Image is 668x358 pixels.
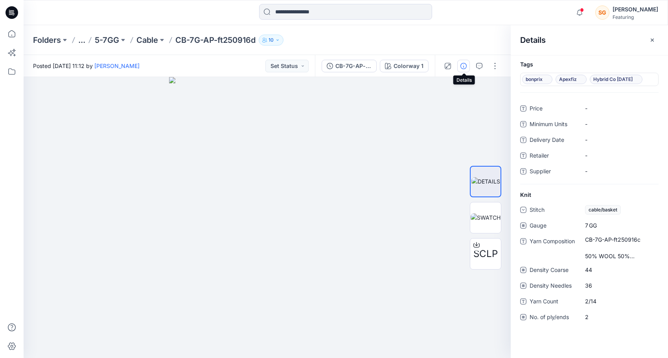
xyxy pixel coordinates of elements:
span: Knit [520,191,531,199]
span: Supplier [530,167,577,178]
span: 36 [585,281,653,290]
div: Colorway 1 [394,62,423,70]
img: SWATCH [471,213,501,222]
span: - [585,120,653,128]
span: Gauge [530,221,577,232]
span: bonprix [526,75,549,84]
span: 2 [585,313,653,321]
button: ... [78,35,85,46]
span: No. of ply/ends [530,312,577,323]
span: Apexfiz [559,75,583,84]
span: Price [530,104,577,115]
a: 5-7GG [95,35,119,46]
img: eyJhbGciOiJIUzI1NiIsImtpZCI6IjAiLCJzbHQiOiJzZXMiLCJ0eXAiOiJKV1QifQ.eyJkYXRhIjp7InR5cGUiOiJzdG9yYW... [169,77,366,358]
span: - [585,104,653,112]
span: Posted [DATE] 11:12 by [33,62,140,70]
span: Density Coarse [530,265,577,276]
span: Yarn Count [530,297,577,308]
span: Yarn Composition [530,237,577,261]
button: CB-7G-AP-ft250916d [322,60,377,72]
span: cable/basket [585,205,621,215]
span: 2/14 [585,297,653,305]
span: - [585,136,653,144]
span: Minimum Units [530,119,577,130]
div: CB-7G-AP-ft250916d [335,62,372,70]
div: [PERSON_NAME] [613,5,658,14]
button: Details [457,60,470,72]
span: 7 [585,221,653,229]
span: Delivery Date [530,135,577,146]
span: SCLP [473,247,498,261]
span: - [585,167,653,175]
h2: Details [520,35,546,45]
img: DETAILS [471,177,500,185]
p: CB-7G-AP-ft250916d [175,35,256,46]
h4: Tags [511,61,668,68]
span: Hybrid Co [DATE] [593,75,639,84]
a: [PERSON_NAME] [94,62,140,69]
div: Featuring [613,14,658,20]
span: Stitch [530,205,577,216]
span: - [585,151,653,160]
button: 10 [259,35,283,46]
a: Folders [33,35,61,46]
span: 44 [585,266,653,274]
a: Cable [136,35,158,46]
span: Density Needles [530,281,577,292]
span: CB-7G-AP-ft250916c 50% WOOL 50% ACRYLIC [585,235,653,260]
div: SG [595,6,609,20]
span: Retailer [530,151,577,162]
p: 10 [269,36,274,44]
span: GG [589,221,607,229]
button: Colorway 1 [380,60,429,72]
